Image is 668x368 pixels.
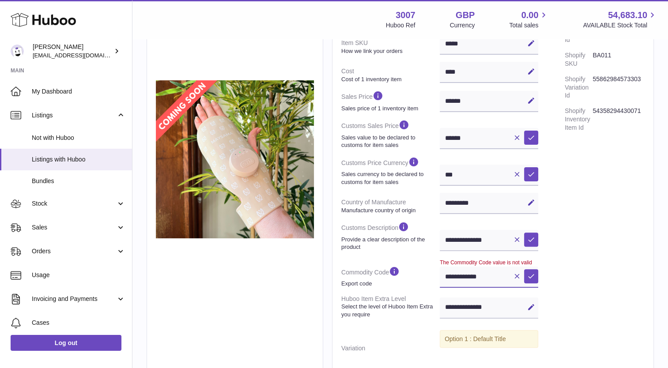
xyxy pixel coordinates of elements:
img: bevmay@maysama.com [11,45,24,58]
dd: 54358294430071 [593,103,645,135]
dt: Customs Sales Price [341,116,440,152]
dt: Shopify SKU [565,48,593,71]
span: [EMAIL_ADDRESS][DOMAIN_NAME] [33,52,130,59]
dt: Country of Manufacture [341,195,440,218]
div: Option 1 : Default Title [440,330,538,348]
strong: GBP [456,9,475,21]
span: Sales [32,223,116,232]
strong: How we link your orders [341,47,438,55]
a: 0.00 Total sales [509,9,548,30]
span: 54,683.10 [608,9,647,21]
strong: Cost of 1 inventory item [341,75,438,83]
dd: 55862984573303 [593,71,645,104]
span: My Dashboard [32,87,125,96]
dt: Sales Price [341,86,440,116]
strong: Select the level of Huboo Item Extra you require [341,303,438,318]
span: Listings with Huboo [32,155,125,164]
dt: Shopify Variation Id [565,71,593,104]
a: Log out [11,335,121,351]
span: Stock [32,199,116,208]
a: 54,683.10 AVAILABLE Stock Total [583,9,657,30]
strong: 3007 [396,9,415,21]
strong: Sales currency to be declared to customs for item sales [341,170,438,186]
span: Orders [32,247,116,255]
dt: Cost [341,64,440,86]
span: Invoicing and Payments [32,295,116,303]
dt: Shopify Inventory Item Id [565,103,593,135]
dt: Commodity Code [341,262,440,291]
span: 0.00 [521,9,539,21]
strong: Export code [341,280,438,288]
dt: Variation [341,341,440,356]
strong: Sales price of 1 inventory item [341,105,438,113]
strong: Sales value to be declared to customs for item sales [341,134,438,149]
dd: BA011 [593,48,645,71]
span: Usage [32,271,125,279]
dt: Customs Price Currency [341,153,440,189]
div: Huboo Ref [386,21,415,30]
dt: Item SKU [341,35,440,58]
strong: Manufacture country of origin [341,207,438,214]
img: LED_Hand_Glove_3.png [156,80,314,238]
dt: Customs Description [341,218,440,254]
span: Not with Huboo [32,134,125,142]
strong: Provide a clear description of the product [341,236,438,251]
dt: Huboo Item Extra Level [341,291,440,322]
span: Bundles [32,177,125,185]
div: [PERSON_NAME] [33,43,112,60]
span: Total sales [509,21,548,30]
span: Listings [32,111,116,120]
span: Cases [32,319,125,327]
div: Currency [450,21,475,30]
span: The Commodity Code value is not valid [440,259,532,266]
span: AVAILABLE Stock Total [583,21,657,30]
